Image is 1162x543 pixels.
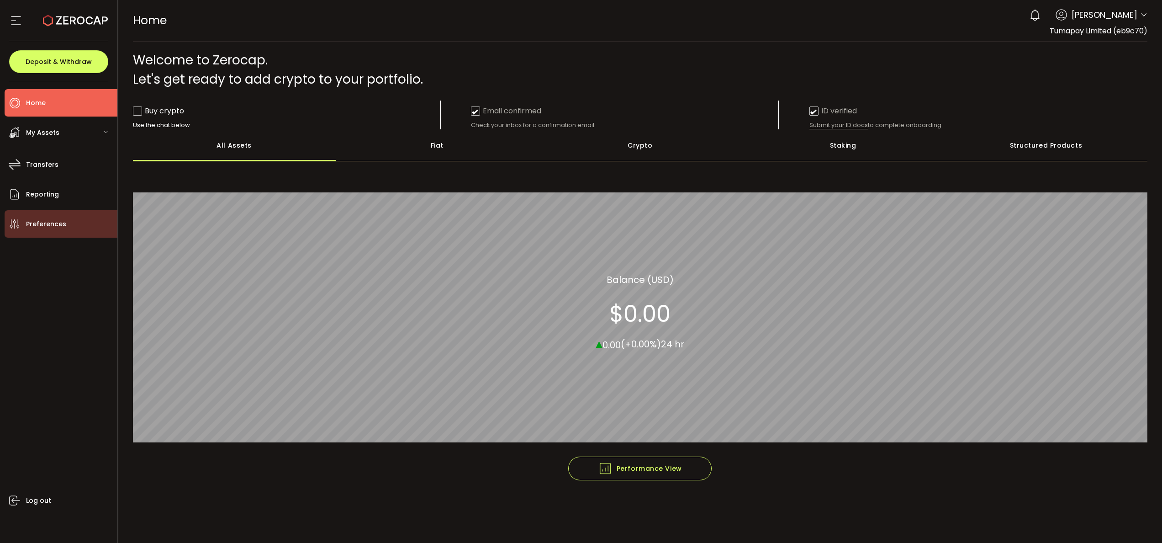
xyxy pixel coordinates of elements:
div: Check your inbox for a confirmation email. [471,121,778,129]
div: Structured Products [945,129,1147,161]
span: 24 hr [661,338,684,351]
div: Email confirmed [471,105,541,117]
span: My Assets [26,126,59,139]
span: [PERSON_NAME] [1072,9,1137,21]
div: Buy crypto [133,105,184,117]
div: All Assets [133,129,336,161]
span: Reporting [26,188,59,201]
span: (+0.00%) [621,338,661,351]
section: $0.00 [609,300,671,327]
span: Performance View [598,462,682,475]
span: Preferences [26,218,66,231]
div: Staking [741,129,944,161]
section: Balance (USD) [607,272,674,286]
div: Use the chat below [133,121,440,129]
span: ▴ [596,333,602,353]
div: Fiat [336,129,539,161]
div: Crypto [539,129,741,161]
button: Performance View [568,457,712,480]
span: Deposit & Withdraw [26,59,92,65]
span: Home [133,12,167,28]
span: 0.00 [602,338,621,351]
iframe: Chat Widget [1056,444,1162,543]
span: Log out [26,494,51,507]
div: Welcome to Zerocap. Let's get ready to add crypto to your portfolio. [133,51,1148,89]
span: Home [26,96,46,110]
button: Deposit & Withdraw [9,50,108,73]
div: to complete onboarding. [809,121,1117,129]
span: Tumapay Limited (eb9c70) [1050,26,1147,36]
span: Submit your ID docs [809,121,868,129]
div: ID verified [809,105,857,117]
span: Transfers [26,158,58,171]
